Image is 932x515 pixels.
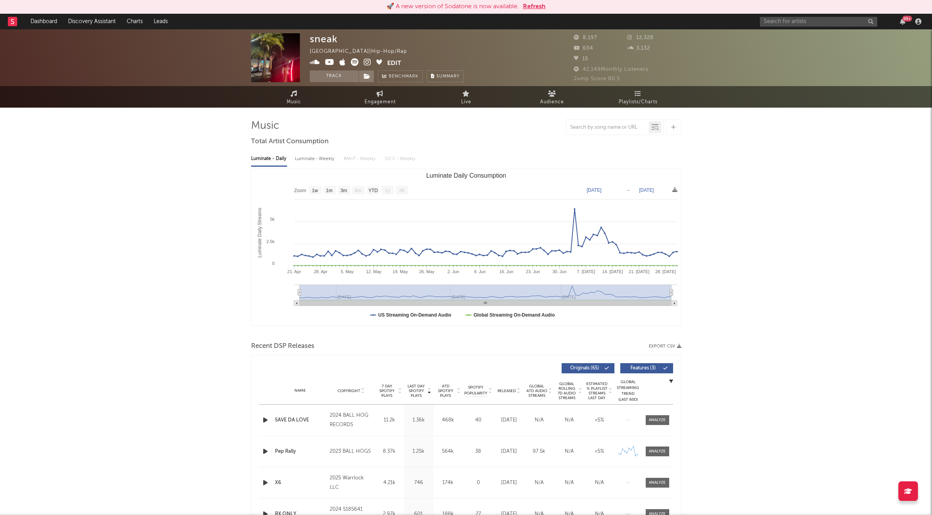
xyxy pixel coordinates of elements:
[556,382,578,400] span: Global Rolling 7D Audio Streams
[275,479,326,487] a: X6
[377,448,402,456] div: 8.37k
[368,188,377,193] text: YTD
[902,16,912,22] div: 99 +
[586,416,612,424] div: <5%
[355,188,361,193] text: 6m
[474,269,485,274] text: 9. Jun
[620,363,673,373] button: Features(3)
[251,169,681,326] svg: Luminate Daily Consumption
[326,188,332,193] text: 1m
[275,448,326,456] a: Pep Rally
[574,56,588,61] span: 15
[270,217,275,221] text: 5k
[497,389,516,393] span: Released
[619,97,657,107] span: Playlists/Charts
[406,384,427,398] span: Last Day Spotify Plays
[540,97,564,107] span: Audience
[406,448,431,456] div: 1.25k
[627,46,650,51] span: 3,132
[340,188,347,193] text: 3m
[496,479,522,487] div: [DATE]
[377,416,402,424] div: 11.2k
[272,261,274,266] text: 0
[586,479,612,487] div: N/A
[294,188,306,193] text: Zoom
[63,14,121,29] a: Discovery Assistant
[385,188,390,193] text: 1y
[526,416,552,424] div: N/A
[627,35,654,40] span: 12,328
[330,447,372,456] div: 2023 BALL HOGS
[257,208,262,257] text: Luminate Daily Streams
[330,474,372,492] div: 2025 Warrlock LLC
[275,416,326,424] a: SAVE DA LOVE
[574,35,597,40] span: 8,197
[556,416,582,424] div: N/A
[295,152,336,166] div: Luminate - Weekly
[509,86,595,108] a: Audience
[655,269,676,274] text: 28. [DATE]
[625,366,661,371] span: Features ( 3 )
[310,70,359,82] button: Track
[310,47,416,56] div: [GEOGRAPHIC_DATA] | Hip-Hop/Rap
[626,187,630,193] text: →
[639,187,654,193] text: [DATE]
[576,269,595,274] text: 7. [DATE]
[406,416,431,424] div: 1.36k
[595,86,681,108] a: Playlists/Charts
[287,97,301,107] span: Music
[266,239,275,244] text: 2.5k
[574,76,620,81] span: Jump Score: 80.5
[586,382,608,400] span: Estimated % Playlist Streams Last Day
[435,479,461,487] div: 174k
[365,97,396,107] span: Engagement
[378,312,451,318] text: US Streaming On-Demand Audio
[314,269,327,274] text: 28. Apr
[25,14,63,29] a: Dashboard
[377,479,402,487] div: 4.21k
[900,18,905,25] button: 99+
[629,269,649,274] text: 21. [DATE]
[552,269,566,274] text: 30. Jun
[338,389,360,393] span: Copyright
[392,269,408,274] text: 19. May
[377,384,397,398] span: 7 Day Spotify Plays
[567,366,603,371] span: Originals ( 65 )
[251,342,314,351] span: Recent DSP Releases
[389,72,418,81] span: Benchmark
[436,74,460,79] span: Summary
[378,70,423,82] a: Benchmark
[556,448,582,456] div: N/A
[427,70,464,82] button: Summary
[602,269,623,274] text: 14. [DATE]
[366,269,381,274] text: 12. May
[574,46,593,51] span: 604
[406,479,431,487] div: 746
[419,269,435,274] text: 26. May
[435,416,461,424] div: 468k
[496,416,522,424] div: [DATE]
[526,479,552,487] div: N/A
[287,269,301,274] text: 21. Apr
[435,384,456,398] span: ATD Spotify Plays
[523,2,546,11] button: Refresh
[312,188,318,193] text: 1w
[574,67,648,72] span: 42,149 Monthly Listeners
[310,33,338,45] div: sneak
[148,14,173,29] a: Leads
[461,97,471,107] span: Live
[526,448,552,456] div: 97.5k
[251,137,329,146] span: Total Artist Consumption
[464,385,487,396] span: Spotify Popularity
[399,188,404,193] text: All
[473,312,555,318] text: Global Streaming On-Demand Audio
[341,269,354,274] text: 5. May
[566,124,649,131] input: Search by song name or URL
[649,344,681,349] button: Export CSV
[275,388,326,394] div: Name
[330,411,372,430] div: 2024 BALL HOG RECORDS
[465,416,492,424] div: 40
